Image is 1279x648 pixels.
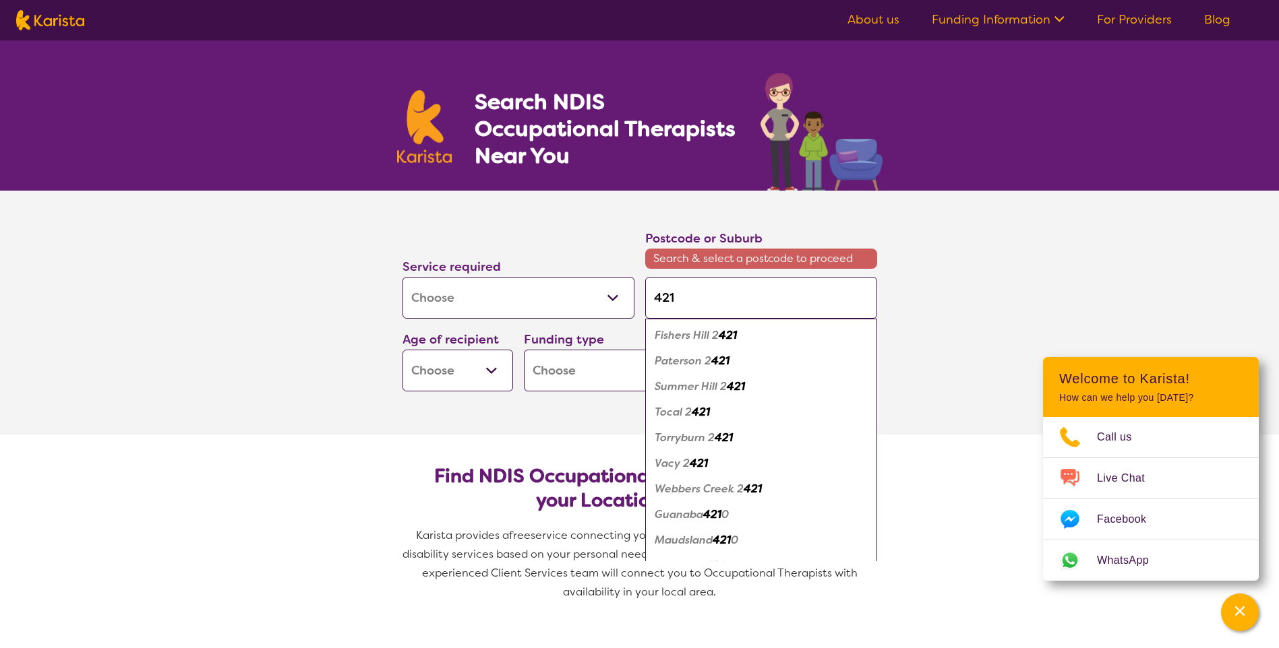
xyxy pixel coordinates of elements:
label: Funding type [524,331,604,348]
input: Type [645,277,877,319]
em: 421 [692,405,710,419]
a: For Providers [1097,11,1172,28]
span: Live Chat [1097,468,1161,488]
div: Channel Menu [1043,357,1259,581]
div: Guanaba 4210 [652,502,870,527]
em: Guanaba [655,507,703,521]
em: 421 [713,533,731,547]
label: Age of recipient [403,331,499,348]
img: Karista logo [397,90,452,163]
em: 421 [719,328,737,342]
em: Tocal 2 [655,405,692,419]
em: 0 [731,533,738,547]
em: Oxenford [655,558,705,573]
span: Search & select a postcode to proceed [645,249,877,269]
span: Karista provides a [416,528,509,542]
em: 421 [703,507,721,521]
a: Funding Information [932,11,1065,28]
span: Facebook [1097,509,1162,529]
em: 421 [711,354,730,368]
a: Blog [1204,11,1230,28]
em: Maudsland [655,533,713,547]
ul: Choose channel [1043,417,1259,581]
label: Postcode or Suburb [645,230,763,247]
img: Karista logo [16,10,84,30]
a: Web link opens in a new tab. [1043,540,1259,581]
a: About us [847,11,899,28]
span: service connecting you with Occupational Therapists and other disability services based on your p... [403,528,880,599]
em: 0 [721,507,729,521]
h1: Search NDIS Occupational Therapists Near You [475,88,737,169]
div: Maudsland 4210 [652,527,870,553]
div: Fishers Hill 2421 [652,323,870,348]
div: Oxenford 4210 [652,553,870,579]
em: Paterson 2 [655,354,711,368]
div: Summer Hill 2421 [652,374,870,399]
em: Fishers Hill 2 [655,328,719,342]
em: Webbers Creek 2 [655,482,744,496]
div: Paterson 2421 [652,348,870,374]
em: 421 [744,482,762,496]
span: Call us [1097,427,1148,447]
button: Channel Menu [1221,593,1259,631]
h2: Find NDIS Occupational Therapists based on your Location & Needs [413,464,866,513]
span: free [509,528,531,542]
em: Torryburn 2 [655,430,715,445]
em: 421 [690,456,708,470]
label: Service required [403,259,501,275]
span: WhatsApp [1097,550,1165,571]
div: Tocal 2421 [652,399,870,425]
div: Vacy 2421 [652,451,870,476]
em: 0 [723,558,731,573]
em: 421 [727,379,745,393]
div: Webbers Creek 2421 [652,476,870,502]
img: occupational-therapy [761,73,883,191]
em: 421 [705,558,723,573]
em: Summer Hill 2 [655,379,727,393]
em: Vacy 2 [655,456,690,470]
div: Torryburn 2421 [652,425,870,451]
h2: Welcome to Karista! [1059,370,1243,387]
em: 421 [715,430,733,445]
p: How can we help you [DATE]? [1059,392,1243,403]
